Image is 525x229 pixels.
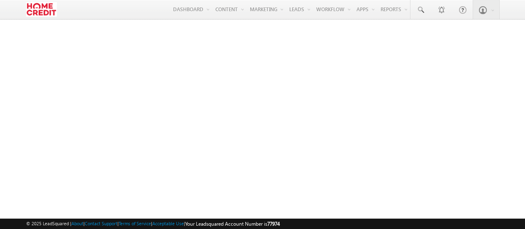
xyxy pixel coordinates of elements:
span: Your Leadsquared Account Number is [185,221,280,227]
span: 77974 [267,221,280,227]
a: Contact Support [85,221,117,226]
a: Acceptable Use [152,221,184,226]
span: © 2025 LeadSquared | | | | | [26,220,280,228]
img: Custom Logo [26,2,56,17]
a: About [71,221,83,226]
a: Terms of Service [119,221,151,226]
